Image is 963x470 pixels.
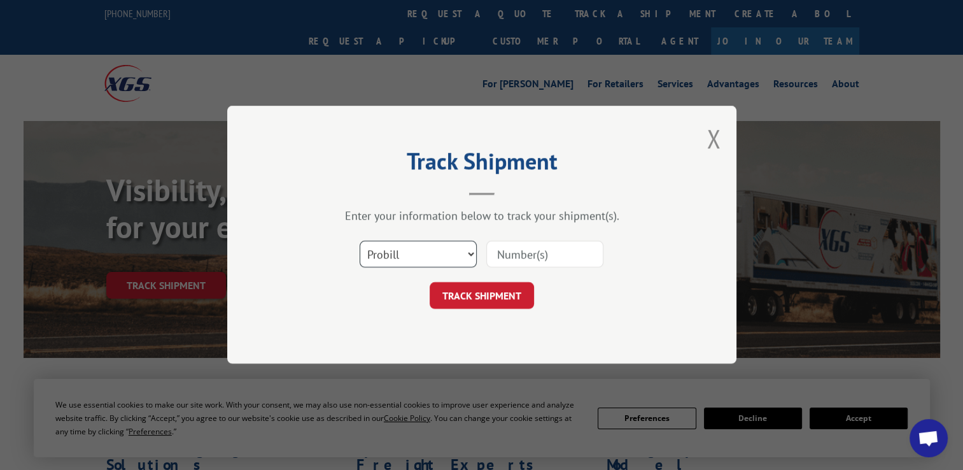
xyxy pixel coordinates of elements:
[291,209,673,224] div: Enter your information below to track your shipment(s).
[910,419,948,457] a: Open chat
[486,241,603,268] input: Number(s)
[430,283,534,310] button: TRACK SHIPMENT
[706,122,720,155] button: Close modal
[291,152,673,176] h2: Track Shipment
